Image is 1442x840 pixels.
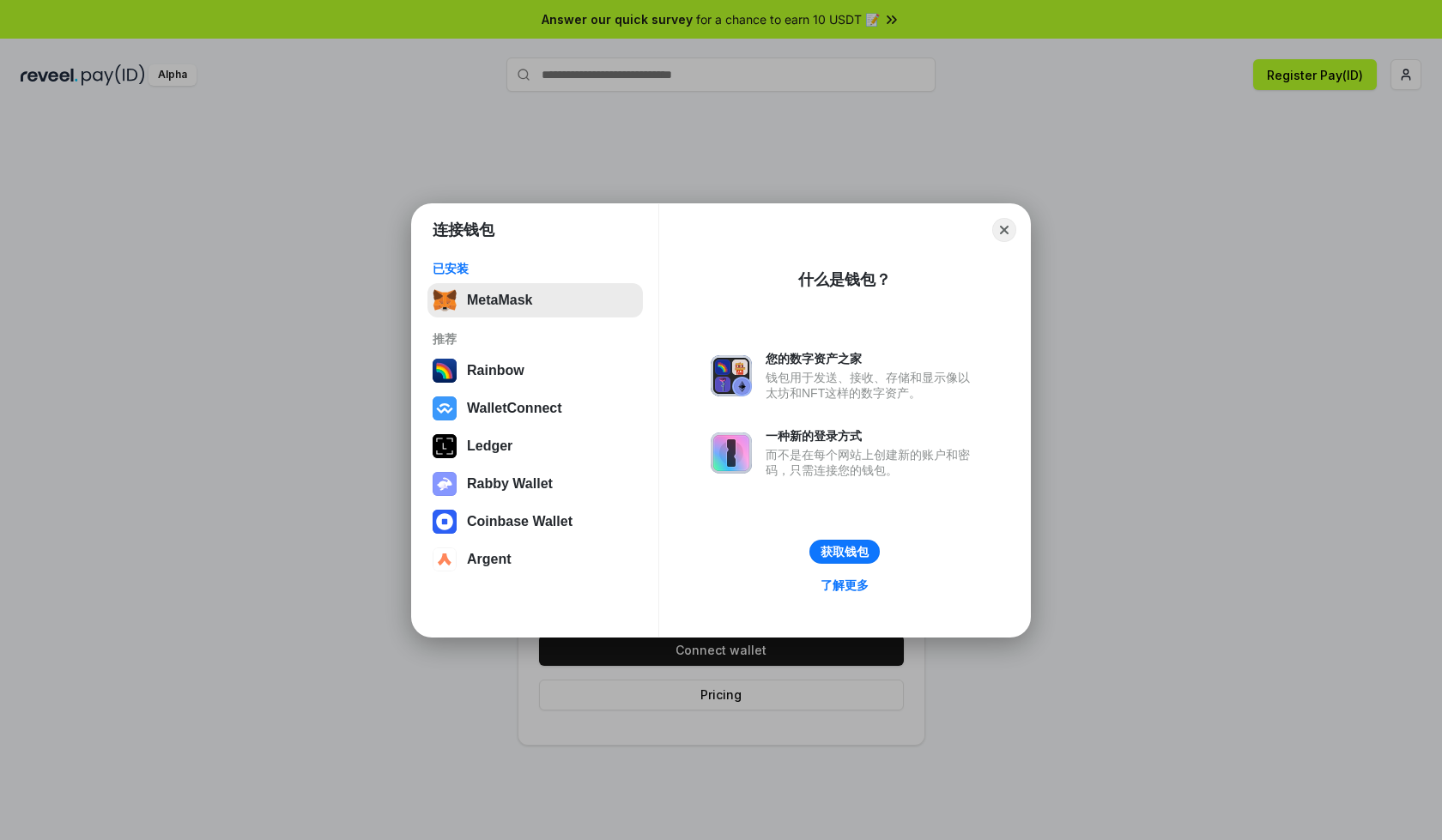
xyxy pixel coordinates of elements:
[810,574,879,596] a: 了解更多
[711,432,752,474] img: svg+xml,%3Csvg%20xmlns%3D%22http%3A%2F%2Fwww.w3.org%2F2000%2Fsvg%22%20fill%3D%22none%22%20viewBox...
[433,510,457,534] img: svg+xml,%3Csvg%20width%3D%2228%22%20height%3D%2228%22%20viewBox%3D%220%200%2028%2028%22%20fill%3D...
[467,293,532,308] div: MetaMask
[766,428,978,444] div: 一种新的登录方式
[467,552,512,567] div: Argent
[467,514,573,529] div: Coinbase Wallet
[821,544,869,559] div: 获取钱包
[766,351,978,366] div: 您的数字资产之家
[427,391,643,426] button: WalletConnect
[433,220,494,240] h1: 连接钱包
[433,359,457,383] img: svg+xml,%3Csvg%20width%3D%22120%22%20height%3D%22120%22%20viewBox%3D%220%200%20120%20120%22%20fil...
[798,269,891,290] div: 什么是钱包？
[433,472,457,496] img: svg+xml,%3Csvg%20xmlns%3D%22http%3A%2F%2Fwww.w3.org%2F2000%2Fsvg%22%20fill%3D%22none%22%20viewBox...
[711,355,752,396] img: svg+xml,%3Csvg%20xmlns%3D%22http%3A%2F%2Fwww.w3.org%2F2000%2Fsvg%22%20fill%3D%22none%22%20viewBox...
[427,429,643,463] button: Ledger
[427,505,643,539] button: Coinbase Wallet
[427,283,643,317] button: MetaMask
[992,218,1016,242] button: Close
[433,396,457,420] img: svg+xml,%3Csvg%20width%3D%2228%22%20height%3D%2228%22%20viewBox%3D%220%200%2028%2028%22%20fill%3D...
[427,542,643,577] button: Argent
[433,547,457,571] img: svg+xml,%3Csvg%20width%3D%2228%22%20height%3D%2228%22%20viewBox%3D%220%200%2028%2028%22%20fill%3D...
[427,467,643,501] button: Rabby Wallet
[766,370,978,401] div: 钱包用于发送、接收、存储和显示像以太坊和NFT这样的数字资产。
[433,434,457,458] img: svg+xml,%3Csvg%20xmlns%3D%22http%3A%2F%2Fwww.w3.org%2F2000%2Fsvg%22%20width%3D%2228%22%20height%3...
[467,476,553,492] div: Rabby Wallet
[467,401,562,416] div: WalletConnect
[766,447,978,478] div: 而不是在每个网站上创建新的账户和密码，只需连接您的钱包。
[433,288,457,312] img: svg+xml,%3Csvg%20fill%3D%22none%22%20height%3D%2233%22%20viewBox%3D%220%200%2035%2033%22%20width%...
[433,261,638,276] div: 已安装
[821,577,869,593] div: 了解更多
[427,354,643,388] button: Rainbow
[433,331,638,347] div: 推荐
[467,438,512,454] div: Ledger
[809,540,880,564] button: 获取钱包
[467,363,524,378] div: Rainbow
